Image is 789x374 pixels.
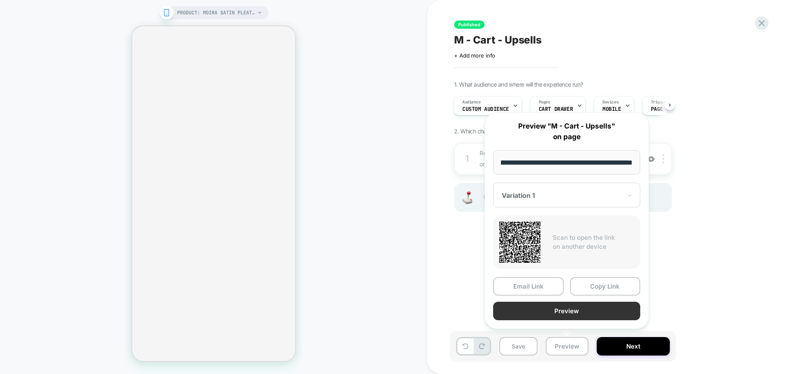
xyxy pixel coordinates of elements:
[570,277,641,296] button: Copy Link
[493,277,564,296] button: Email Link
[454,34,542,46] span: M - Cart - Upsells
[662,154,664,163] img: close
[177,6,255,19] span: PRODUCT: Moira Satin Pleated Maxi Dress [light canary]
[597,337,670,356] button: Next
[454,21,484,29] span: Published
[493,121,640,142] p: Preview "M - Cart - Upsells" on page
[454,128,561,135] span: 2. Which changes the experience contains?
[462,106,509,112] span: Custom Audience
[499,337,538,356] button: Save
[462,99,481,105] span: Audience
[463,151,471,167] div: 1
[546,337,588,356] button: Preview
[553,233,634,252] p: Scan to open the link on another device
[651,106,679,112] span: Page Load
[539,99,550,105] span: Pages
[459,191,475,204] img: Joystick
[602,99,618,105] span: Devices
[454,52,495,59] span: + Add more info
[493,302,640,320] button: Preview
[651,99,667,105] span: Trigger
[454,81,583,88] span: 1. What audience and where will the experience run?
